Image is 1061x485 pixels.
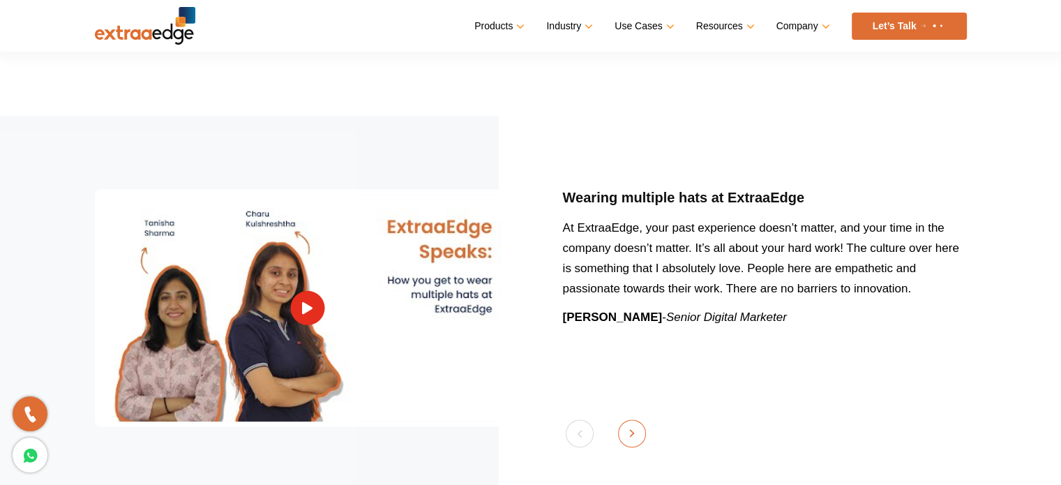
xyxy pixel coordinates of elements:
[546,16,590,36] a: Industry
[696,16,752,36] a: Resources
[852,13,967,40] a: Let’s Talk
[563,311,663,324] strong: [PERSON_NAME]
[618,419,646,447] button: Next
[563,307,967,327] p: -
[563,221,959,295] span: At ExtraaEdge, your past experience doesn’t matter, and your time in the company doesn’t matter. ...
[563,189,967,207] h5: Wearing multiple hats at ExtraaEdge
[615,16,671,36] a: Use Cases
[666,311,787,324] i: Senior Digital Marketer
[474,16,522,36] a: Products
[776,16,827,36] a: Company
